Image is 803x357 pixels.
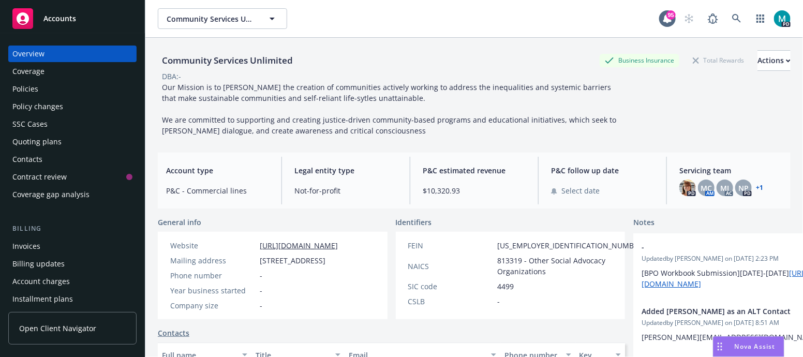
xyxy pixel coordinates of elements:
[756,185,763,191] a: +1
[8,151,137,168] a: Contacts
[561,185,600,196] span: Select date
[12,63,44,80] div: Coverage
[8,4,137,33] a: Accounts
[166,165,269,176] span: Account type
[774,10,791,27] img: photo
[8,273,137,290] a: Account charges
[8,98,137,115] a: Policy changes
[8,116,137,132] a: SSC Cases
[12,186,90,203] div: Coverage gap analysis
[12,81,38,97] div: Policies
[8,46,137,62] a: Overview
[260,300,262,311] span: -
[12,238,40,255] div: Invoices
[19,323,96,334] span: Open Client Navigator
[423,185,526,196] span: $10,320.93
[12,133,62,150] div: Quoting plans
[162,82,618,136] span: Our Mission is to [PERSON_NAME] the creation of communities actively working to address the inequ...
[703,8,723,29] a: Report a Bug
[12,151,42,168] div: Contacts
[408,296,494,307] div: CSLB
[750,8,771,29] a: Switch app
[679,165,782,176] span: Servicing team
[170,255,256,266] div: Mailing address
[396,217,432,228] span: Identifiers
[757,50,791,71] button: Actions
[8,238,137,255] a: Invoices
[294,185,397,196] span: Not-for-profit
[735,342,776,351] span: Nova Assist
[8,186,137,203] a: Coverage gap analysis
[162,71,181,82] div: DBA: -
[158,328,189,338] a: Contacts
[170,300,256,311] div: Company size
[713,336,784,357] button: Nova Assist
[726,8,747,29] a: Search
[8,169,137,185] a: Contract review
[158,8,287,29] button: Community Services Unlimited
[498,240,646,251] span: [US_EMPLOYER_IDENTIFICATION_NUMBER]
[12,116,48,132] div: SSC Cases
[170,285,256,296] div: Year business started
[12,169,67,185] div: Contract review
[8,81,137,97] a: Policies
[158,217,201,228] span: General info
[633,217,655,229] span: Notes
[642,306,795,317] span: Added [PERSON_NAME] as an ALT Contact
[43,14,76,23] span: Accounts
[260,255,325,266] span: [STREET_ADDRESS]
[408,261,494,272] div: NAICS
[170,270,256,281] div: Phone number
[167,13,256,24] span: Community Services Unlimited
[679,180,696,196] img: photo
[679,8,700,29] a: Start snowing
[8,224,137,234] div: Billing
[701,183,712,194] span: MC
[498,281,514,292] span: 4499
[688,54,749,67] div: Total Rewards
[8,256,137,272] a: Billing updates
[12,291,73,307] div: Installment plans
[738,183,749,194] span: NP
[260,270,262,281] span: -
[551,165,654,176] span: P&C follow up date
[408,281,494,292] div: SIC code
[12,273,70,290] div: Account charges
[721,183,730,194] span: MJ
[294,165,397,176] span: Legal entity type
[642,242,795,252] span: -
[423,165,526,176] span: P&C estimated revenue
[8,63,137,80] a: Coverage
[498,255,646,277] span: 813319 - Other Social Advocacy Organizations
[12,98,63,115] div: Policy changes
[260,285,262,296] span: -
[498,296,500,307] span: -
[757,51,791,70] div: Actions
[8,291,137,307] a: Installment plans
[12,46,44,62] div: Overview
[12,256,65,272] div: Billing updates
[166,185,269,196] span: P&C - Commercial lines
[170,240,256,251] div: Website
[666,8,676,18] div: 95
[260,241,338,250] a: [URL][DOMAIN_NAME]
[408,240,494,251] div: FEIN
[600,54,679,67] div: Business Insurance
[8,133,137,150] a: Quoting plans
[713,337,726,356] div: Drag to move
[158,54,297,67] div: Community Services Unlimited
